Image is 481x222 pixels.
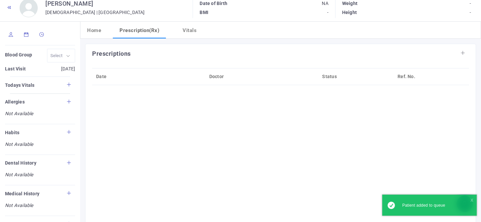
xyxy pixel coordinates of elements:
b: Date of Birth [200,1,227,6]
b: Allergies [5,99,25,104]
span: Patient added to queue [402,203,445,208]
p: [DEMOGRAPHIC_DATA] | [GEOGRAPHIC_DATA] [45,8,145,17]
b: Habits [5,130,19,135]
b: Medical History [5,191,39,196]
b: Blood Group [5,52,32,57]
b: Weight [342,1,357,6]
th: Status [318,68,394,85]
i: Not Available [5,141,75,148]
h5: Prescription(Rx) [119,27,159,34]
b: Todays Vitals [5,82,35,88]
b: Last Visit [5,66,26,71]
i: Not Available [5,202,75,209]
b: Height [342,10,357,15]
th: Ref. No. [394,68,469,85]
i: Not Available [5,171,75,178]
th: Doctor [205,68,318,85]
h5: Home [87,27,101,34]
b: BMI [200,10,208,15]
th: Date [92,68,205,85]
i: Not Available [5,110,75,117]
h5: Vitals [183,27,197,34]
input: Select [50,52,64,59]
p: - [264,8,328,17]
b: Dental History [5,160,36,166]
b: Prescriptions [92,50,131,57]
p: [DATE] [40,64,75,73]
p: - [407,8,471,17]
